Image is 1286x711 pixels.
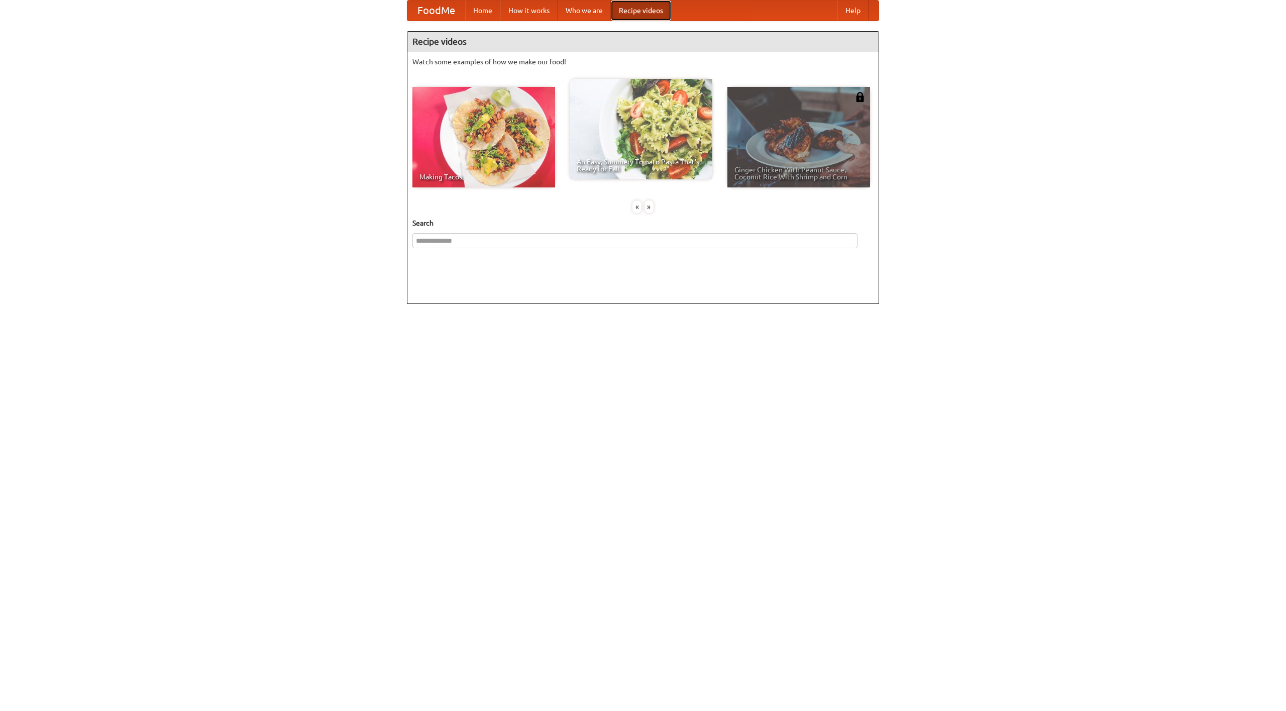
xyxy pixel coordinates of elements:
span: An Easy, Summery Tomato Pasta That's Ready for Fall [577,158,705,172]
a: Help [837,1,869,21]
a: Who we are [558,1,611,21]
img: 483408.png [855,92,865,102]
a: FoodMe [407,1,465,21]
a: An Easy, Summery Tomato Pasta That's Ready for Fall [570,79,712,179]
h4: Recipe videos [407,32,879,52]
h5: Search [412,218,874,228]
a: Recipe videos [611,1,671,21]
span: Making Tacos [419,173,548,180]
a: How it works [500,1,558,21]
a: Home [465,1,500,21]
div: « [632,200,641,213]
p: Watch some examples of how we make our food! [412,57,874,67]
a: Making Tacos [412,87,555,187]
div: » [645,200,654,213]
